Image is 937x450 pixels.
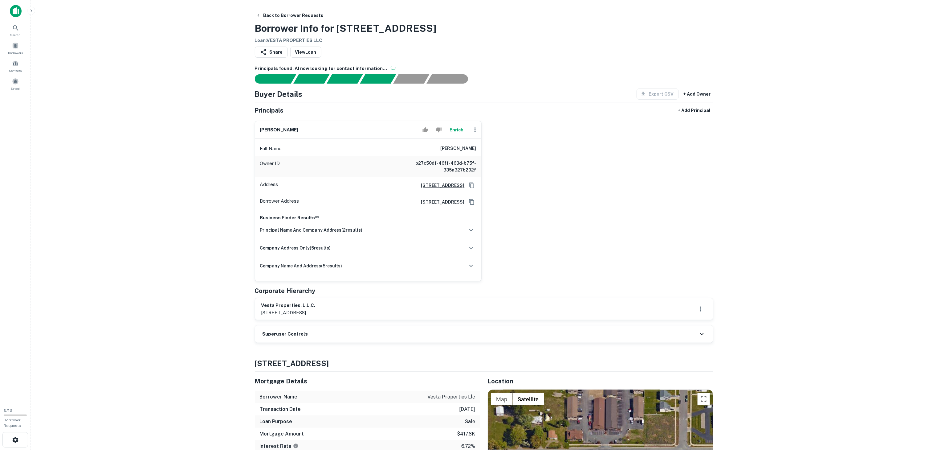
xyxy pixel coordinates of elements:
[255,358,713,369] h4: [STREET_ADDRESS]
[255,37,437,44] h6: Loan : VESTA PROPERTIES LLC
[255,377,480,386] h5: Mortgage Details
[255,65,713,72] h6: Principals found, AI now looking for contact information...
[260,126,299,134] h6: [PERSON_NAME]
[260,443,299,450] h6: Interest Rate
[393,74,429,84] div: Principals found, still searching for contact information. This may take time...
[416,199,465,205] a: [STREET_ADDRESS]
[254,10,326,21] button: Back to Borrower Requests
[260,160,280,173] p: Owner ID
[459,406,475,413] p: [DATE]
[260,418,292,425] h6: Loan Purpose
[698,393,710,405] button: Toggle fullscreen view
[260,197,299,207] p: Borrower Address
[255,21,437,36] h3: Borrower Info for [STREET_ADDRESS]
[427,74,475,84] div: AI fulfillment process complete.
[261,302,316,309] h6: vesta properties, l.l.c.
[457,430,475,438] p: $417.8k
[255,47,288,58] button: Share
[2,58,29,74] a: Contacts
[441,145,476,152] h6: [PERSON_NAME]
[293,443,299,449] svg: The interest rates displayed on the website are for informational purposes only and may be report...
[2,22,29,39] a: Search
[260,262,342,269] h6: company name and address ( 5 results)
[247,74,294,84] div: Sending borrower request to AI...
[293,74,329,84] div: Your request is received and processing...
[255,89,303,100] h4: Buyer Details
[327,74,363,84] div: Documents found, AI parsing details...
[260,227,363,233] h6: principal name and company address ( 2 results)
[416,182,465,189] a: [STREET_ADDRESS]
[255,286,316,295] h5: Corporate Hierarchy
[260,214,476,221] p: Business Finder Results**
[260,406,301,413] h6: Transaction Date
[488,377,713,386] h5: Location
[2,40,29,56] a: Borrowers
[467,197,476,207] button: Copy Address
[4,408,12,413] span: 0 / 10
[260,145,282,152] p: Full Name
[447,124,466,136] button: Enrich
[402,160,476,173] h6: b27c50df-46ff-463d-b75f-335a327b292f
[255,106,284,115] h5: Principals
[465,418,475,425] p: sale
[10,5,22,17] img: capitalize-icon.png
[420,124,431,136] button: Accept
[260,430,304,438] h6: Mortgage Amount
[4,418,21,428] span: Borrower Requests
[260,181,278,190] p: Address
[10,32,21,37] span: Search
[681,89,713,100] button: + Add Owner
[513,393,544,405] button: Show satellite imagery
[491,393,513,405] button: Show street map
[261,309,316,316] p: [STREET_ADDRESS]
[676,105,713,116] button: + Add Principal
[433,124,444,136] button: Reject
[467,181,476,190] button: Copy Address
[906,401,937,430] iframe: Chat Widget
[2,76,29,92] a: Saved
[8,50,23,55] span: Borrowers
[260,393,298,401] h6: Borrower Name
[9,68,22,73] span: Contacts
[462,443,475,450] p: 6.72%
[428,393,475,401] p: vesta properties llc
[290,47,321,58] a: ViewLoan
[260,245,331,251] h6: company address only ( 5 results)
[360,74,396,84] div: Principals found, AI now looking for contact information...
[11,86,20,91] span: Saved
[263,331,308,338] h6: Superuser Controls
